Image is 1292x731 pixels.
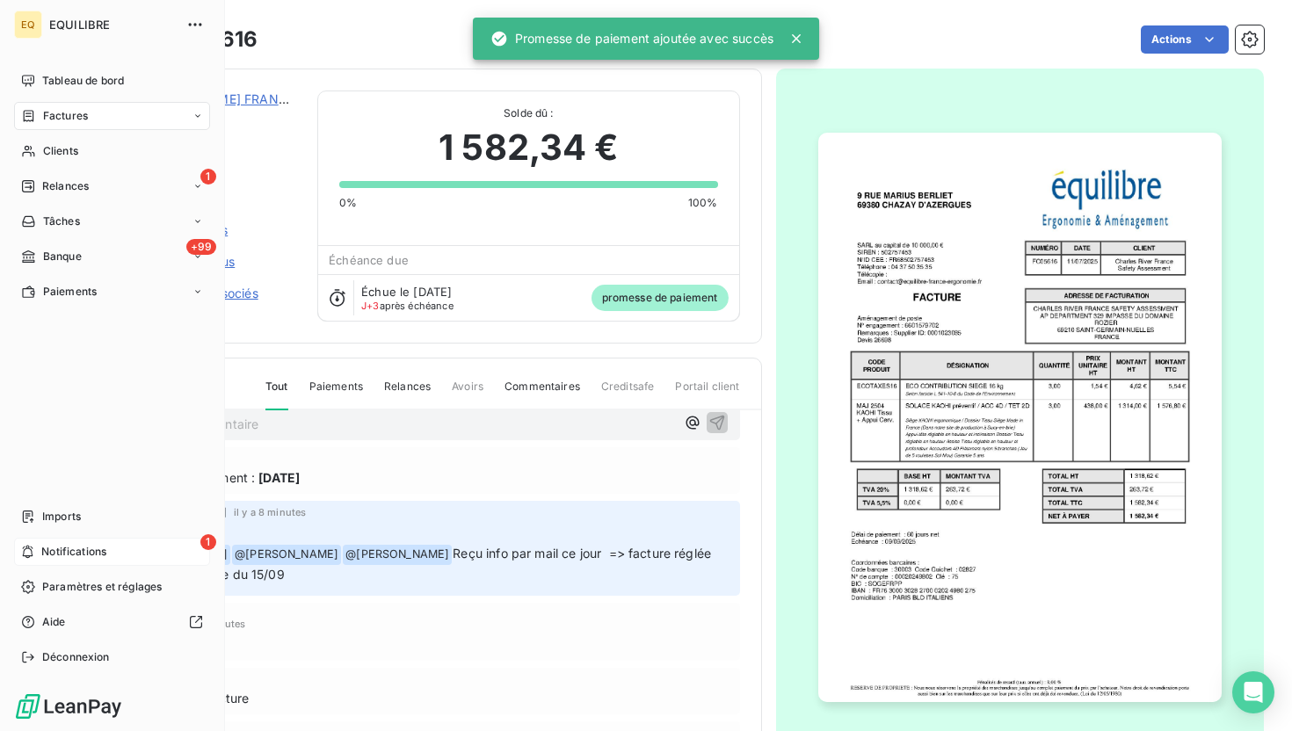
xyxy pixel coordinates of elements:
button: Actions [1141,25,1229,54]
span: Factures [43,108,88,124]
span: EQUILIBRE [49,18,176,32]
div: Promesse de paiement ajoutée avec succès [490,23,773,54]
span: Paiements [43,284,97,300]
span: Solde dû : [339,105,717,121]
img: invoice_thumbnail [818,133,1222,703]
span: @ [PERSON_NAME] [232,545,341,565]
span: Échue le [DATE] [361,285,452,299]
span: @ [PERSON_NAME] [343,545,452,565]
span: Aide [42,614,66,630]
span: Notifications [41,544,106,560]
span: 1 [200,169,216,185]
a: [PERSON_NAME] FRANCE SAFETY ASSESSMENT [138,91,435,106]
span: Creditsafe [601,379,655,409]
span: 1 582,34 € [439,121,619,174]
span: Avoirs [452,379,483,409]
span: Relances [384,379,431,409]
span: +99 [186,239,216,255]
a: Aide [14,608,210,636]
span: Paiements [309,379,363,409]
span: Commentaires [504,379,580,409]
span: Tout [265,379,288,410]
span: 100% [688,195,718,211]
span: Paramètres et réglages [42,579,162,595]
span: 0% [339,195,357,211]
span: Tableau de bord [42,73,124,89]
span: il y a 8 minutes [234,507,306,517]
span: Tâches [43,214,80,229]
span: Relances [42,178,89,194]
span: promesse de paiement [592,285,729,311]
span: après échéance [361,300,454,311]
div: EQ [14,11,42,39]
span: Portail client [675,379,739,409]
img: Logo LeanPay [14,692,123,720]
span: 1 [200,534,216,550]
span: J+3 [361,300,379,312]
div: Open Intercom Messenger [1232,671,1274,713]
span: Imports [42,509,81,525]
span: [DATE] [258,468,300,487]
span: Banque [43,249,82,264]
span: Clients [43,143,78,159]
span: Déconnexion [42,649,110,665]
span: Échéance due [329,253,409,267]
